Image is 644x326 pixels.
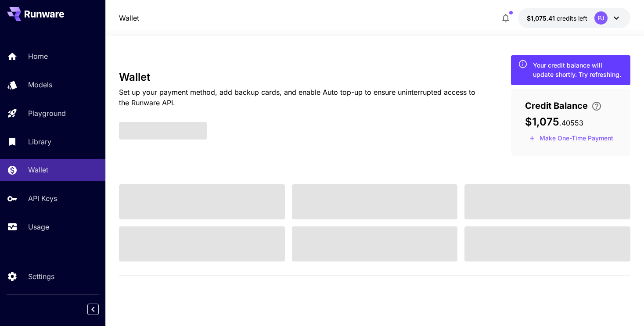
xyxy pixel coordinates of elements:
div: $1,075.40553 [527,14,587,23]
h3: Wallet [119,71,483,83]
p: Settings [28,271,54,282]
button: $1,075.40553PJ [518,8,630,28]
span: Credit Balance [525,99,588,112]
p: Set up your payment method, add backup cards, and enable Auto top-up to ensure uninterrupted acce... [119,87,483,108]
span: . 40553 [559,118,583,127]
a: Wallet [119,13,139,23]
div: Your credit balance will update shortly. Try refreshing. [533,61,623,79]
p: Playground [28,108,66,118]
button: Collapse sidebar [87,304,99,315]
p: API Keys [28,193,57,204]
div: Collapse sidebar [94,301,105,317]
button: Make a one-time, non-recurring payment [525,132,617,145]
button: Enter your card details and choose an Auto top-up amount to avoid service interruptions. We'll au... [588,101,605,111]
p: Models [28,79,52,90]
p: Wallet [28,165,48,175]
span: credits left [557,14,587,22]
nav: breadcrumb [119,13,139,23]
p: Library [28,136,51,147]
iframe: Chat Widget [600,284,644,326]
div: PJ [594,11,608,25]
div: 聊天小组件 [600,284,644,326]
p: Home [28,51,48,61]
span: $1,075.41 [527,14,557,22]
span: $1,075 [525,115,559,128]
p: Usage [28,222,49,232]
